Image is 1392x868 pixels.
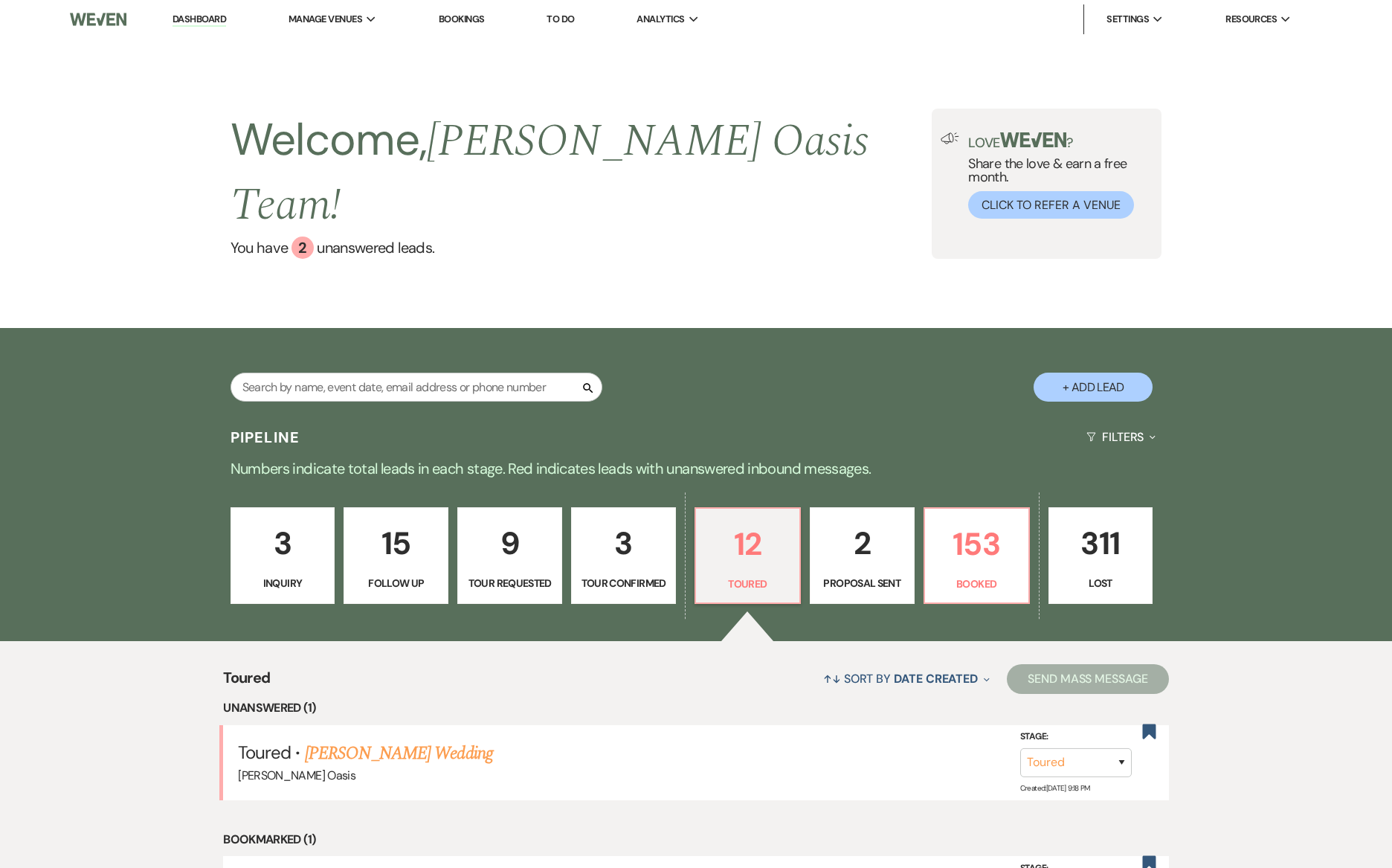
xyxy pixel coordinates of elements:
[941,132,959,144] img: loud-speaker-illustration.svg
[695,507,801,604] a: 12Toured
[238,768,355,783] span: [PERSON_NAME] Oasis
[1106,12,1149,27] span: Settings
[705,576,790,592] p: Toured
[70,4,126,35] img: Weven Logo
[1058,575,1144,591] p: Lost
[968,132,1153,150] p: Love ?
[289,12,362,27] span: Manage Venues
[1080,417,1161,457] button: Filters
[894,671,978,687] span: Date Created
[223,698,1169,718] li: Unanswered (1)
[231,237,932,259] a: You have 2 unanswered leads.
[705,519,790,569] p: 12
[817,659,996,698] button: Sort By Date Created
[240,575,326,591] p: Inquiry
[291,237,314,259] div: 2
[1000,132,1066,147] img: weven-logo-green.svg
[231,107,869,239] span: [PERSON_NAME] Oasis Team !
[457,507,562,604] a: 9Tour Requested
[161,457,1231,480] p: Numbers indicate total leads in each stage. Red indicates leads with unanswered inbound messages.
[305,740,493,767] a: [PERSON_NAME] Wedding
[439,13,485,25] a: Bookings
[581,575,666,591] p: Tour Confirmed
[571,507,676,604] a: 3Tour Confirmed
[467,575,552,591] p: Tour Requested
[1034,373,1153,402] button: + Add Lead
[231,427,300,448] h3: Pipeline
[1225,12,1277,27] span: Resources
[1048,507,1153,604] a: 311Lost
[819,518,905,568] p: 2
[238,741,291,764] span: Toured
[819,575,905,591] p: Proposal Sent
[231,109,932,237] h2: Welcome,
[173,13,226,27] a: Dashboard
[547,13,574,25] a: To Do
[240,518,326,568] p: 3
[637,12,684,27] span: Analytics
[1058,518,1144,568] p: 311
[934,519,1019,569] p: 153
[223,666,270,698] span: Toured
[231,373,602,402] input: Search by name, event date, email address or phone number
[1020,729,1132,745] label: Stage:
[1007,664,1169,694] button: Send Mass Message
[231,507,335,604] a: 3Inquiry
[467,518,552,568] p: 9
[924,507,1030,604] a: 153Booked
[823,671,841,687] span: ↑↓
[344,507,448,604] a: 15Follow Up
[1020,783,1090,793] span: Created: [DATE] 9:18 PM
[810,507,915,604] a: 2Proposal Sent
[968,191,1134,219] button: Click to Refer a Venue
[353,518,439,568] p: 15
[223,830,1169,849] li: Bookmarked (1)
[959,132,1153,219] div: Share the love & earn a free month.
[581,518,666,568] p: 3
[353,575,439,591] p: Follow Up
[934,576,1019,592] p: Booked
